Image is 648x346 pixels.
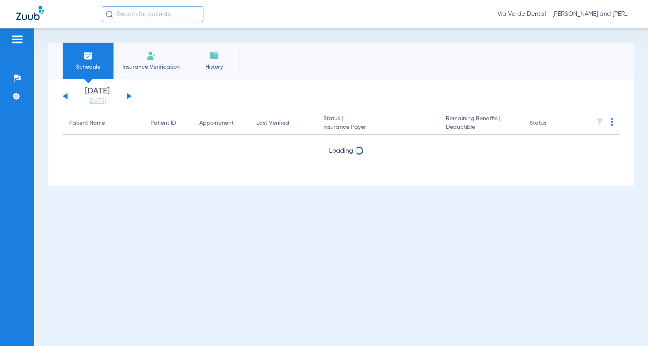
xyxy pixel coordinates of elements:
img: Search Icon [106,11,113,18]
img: History [209,51,219,61]
input: Search for patients [102,6,203,22]
div: Last Verified [256,119,289,128]
img: Schedule [83,51,93,61]
span: Deductible [446,123,516,132]
div: Last Verified [256,119,310,128]
img: hamburger-icon [11,35,24,44]
span: Loading [329,148,353,154]
a: [DATE] [73,97,122,105]
img: filter.svg [596,118,604,126]
span: Via Verde Dental - [PERSON_NAME] and [PERSON_NAME] DDS [497,10,632,18]
img: Zuub Logo [16,6,44,20]
div: Patient Name [69,119,105,128]
th: Remaining Benefits | [439,112,523,135]
span: History [195,63,233,71]
th: Status | [317,112,439,135]
span: Insurance Verification [120,63,183,71]
div: Appointment [199,119,233,128]
div: Patient Name [69,119,137,128]
span: Insurance Payer [323,123,433,132]
th: Status [523,112,578,135]
img: group-dot-blue.svg [611,118,613,126]
span: Schedule [69,63,107,71]
div: Appointment [199,119,243,128]
div: Patient ID [151,119,176,128]
li: [DATE] [73,87,122,105]
div: Patient ID [151,119,186,128]
img: Manual Insurance Verification [146,51,156,61]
